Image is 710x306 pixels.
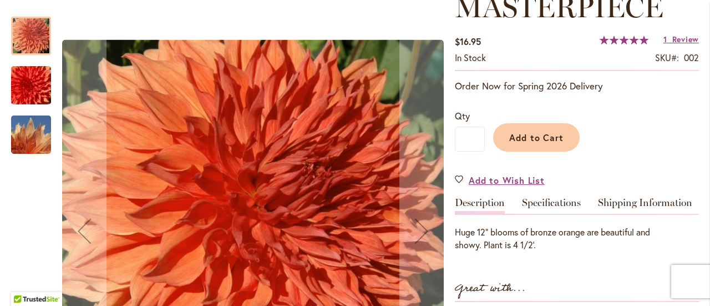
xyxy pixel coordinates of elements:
div: CROYDON MASTERPIECE [11,55,62,104]
a: Specifications [522,198,581,214]
span: Qty [455,110,470,122]
div: Huge 12" blooms of bronze orange are beautiful and showy. Plant is 4 1/2'. [455,226,699,252]
div: CROYDON MASTERPIECE [11,104,51,154]
a: Description [455,198,505,214]
span: Add to Cart [509,132,564,143]
a: Add to Wish List [455,174,545,187]
span: Review [672,34,699,44]
strong: Great with... [455,279,526,298]
span: Add to Wish List [469,174,545,187]
span: $16.95 [455,36,481,47]
div: 002 [684,52,699,64]
iframe: Launch Accessibility Center [8,267,39,298]
button: Add to Cart [493,123,580,152]
div: Availability [455,52,486,64]
div: Detailed Product Info [455,198,699,252]
span: In stock [455,52,486,63]
a: Shipping Information [598,198,692,214]
div: 100% [600,36,648,44]
span: 1 [663,34,667,44]
a: 1 Review [663,34,699,44]
p: Order Now for Spring 2026 Delivery [455,79,699,93]
strong: SKU [655,52,679,63]
div: CROYDON MASTERPIECE [11,6,62,55]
